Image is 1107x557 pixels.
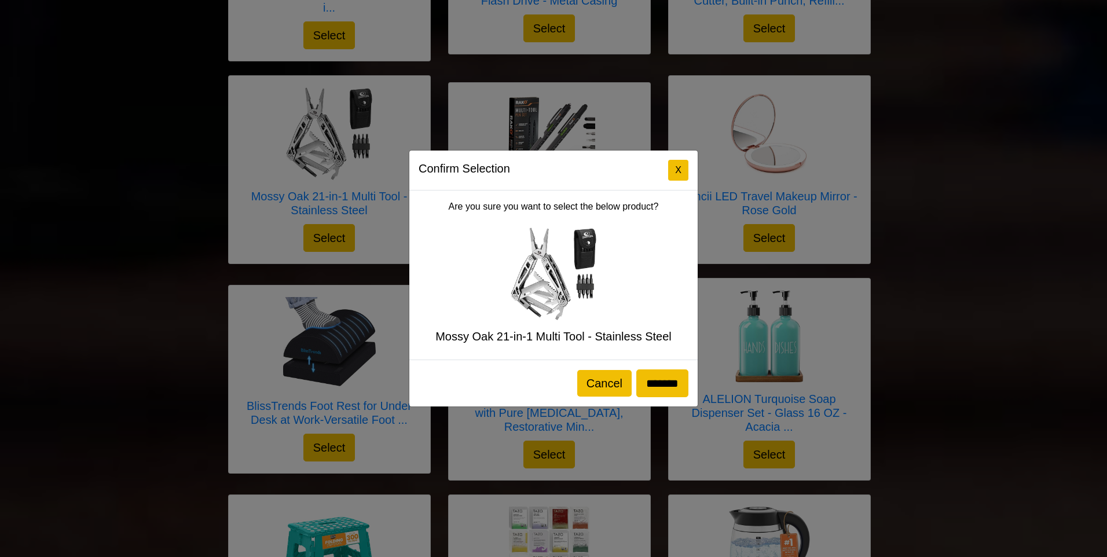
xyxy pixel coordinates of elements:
button: Cancel [577,370,632,397]
button: Close [668,160,688,181]
img: Mossy Oak 21-in-1 Multi Tool - Stainless Steel [507,228,600,320]
h5: Mossy Oak 21-in-1 Multi Tool - Stainless Steel [419,329,688,343]
h5: Confirm Selection [419,160,510,177]
div: Are you sure you want to select the below product? [409,190,698,360]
